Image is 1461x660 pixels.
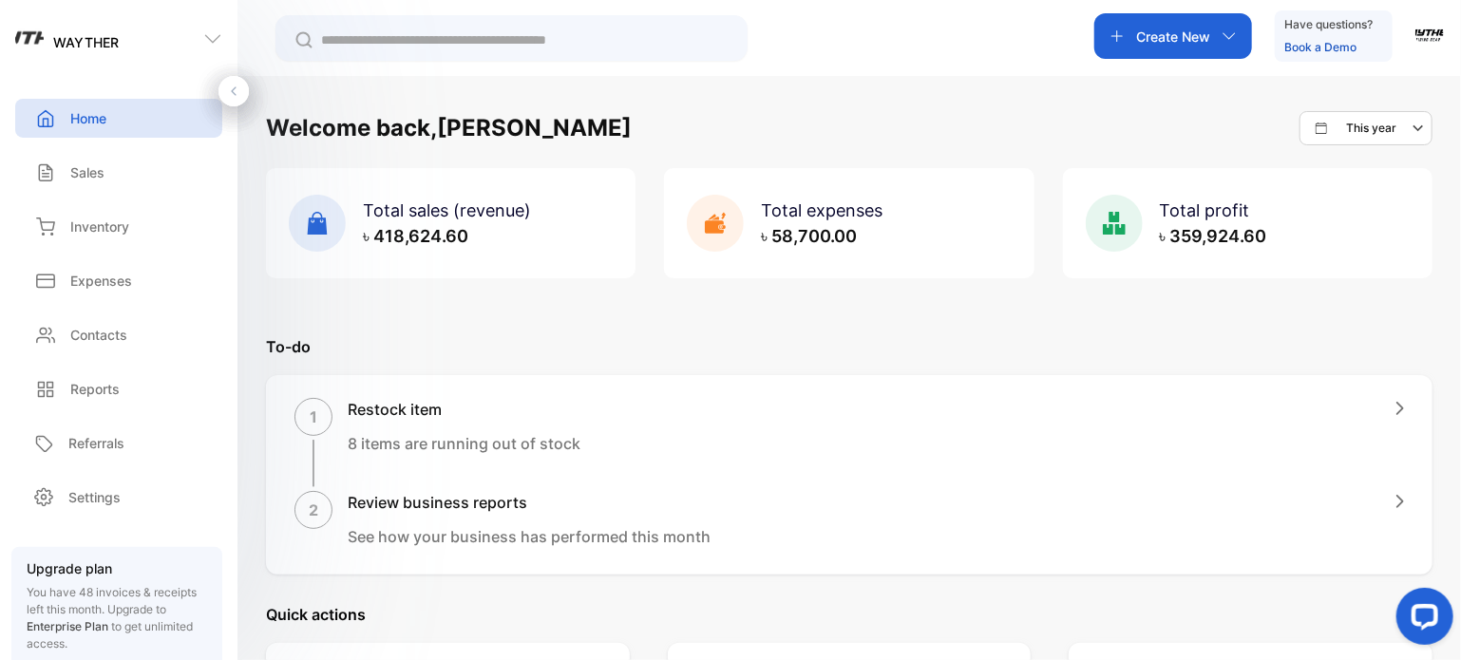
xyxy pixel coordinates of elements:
h1: Review business reports [348,491,711,514]
iframe: LiveChat chat widget [1381,580,1461,660]
span: Enterprise Plan [27,619,108,633]
p: 2 [309,499,318,521]
h1: Welcome back, [PERSON_NAME] [266,111,632,145]
p: See how your business has performed this month [348,525,711,548]
p: Settings [68,487,121,507]
p: Referrals [68,433,124,453]
button: This year [1300,111,1433,145]
span: Total profit [1160,200,1250,220]
p: 8 items are running out of stock [348,432,580,455]
p: Create New [1136,27,1210,47]
p: Have questions? [1284,15,1373,34]
span: ৳ 359,924.60 [1160,226,1267,246]
p: Reports [70,379,120,399]
h1: Restock item [348,398,580,421]
p: Contacts [70,325,127,345]
button: avatar [1415,13,1444,59]
a: Book a Demo [1284,40,1357,54]
span: ৳ 418,624.60 [363,226,468,246]
span: Upgrade to to get unlimited access. [27,602,193,651]
img: logo [15,25,44,53]
img: avatar [1415,19,1444,47]
p: 1 [310,405,317,428]
p: To-do [266,335,1433,358]
p: Inventory [70,217,129,236]
p: Sales [70,162,104,182]
button: Create New [1094,13,1252,59]
p: This year [1346,120,1396,137]
p: Upgrade plan [27,558,207,578]
p: Quick actions [266,603,1433,626]
p: WAYTHER [53,32,119,52]
p: Expenses [70,271,132,291]
span: Total sales (revenue) [363,200,531,220]
p: Home [70,108,106,128]
p: You have 48 invoices & receipts left this month. [27,584,207,652]
span: Total expenses [761,200,882,220]
span: ৳ 58,700.00 [761,226,857,246]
